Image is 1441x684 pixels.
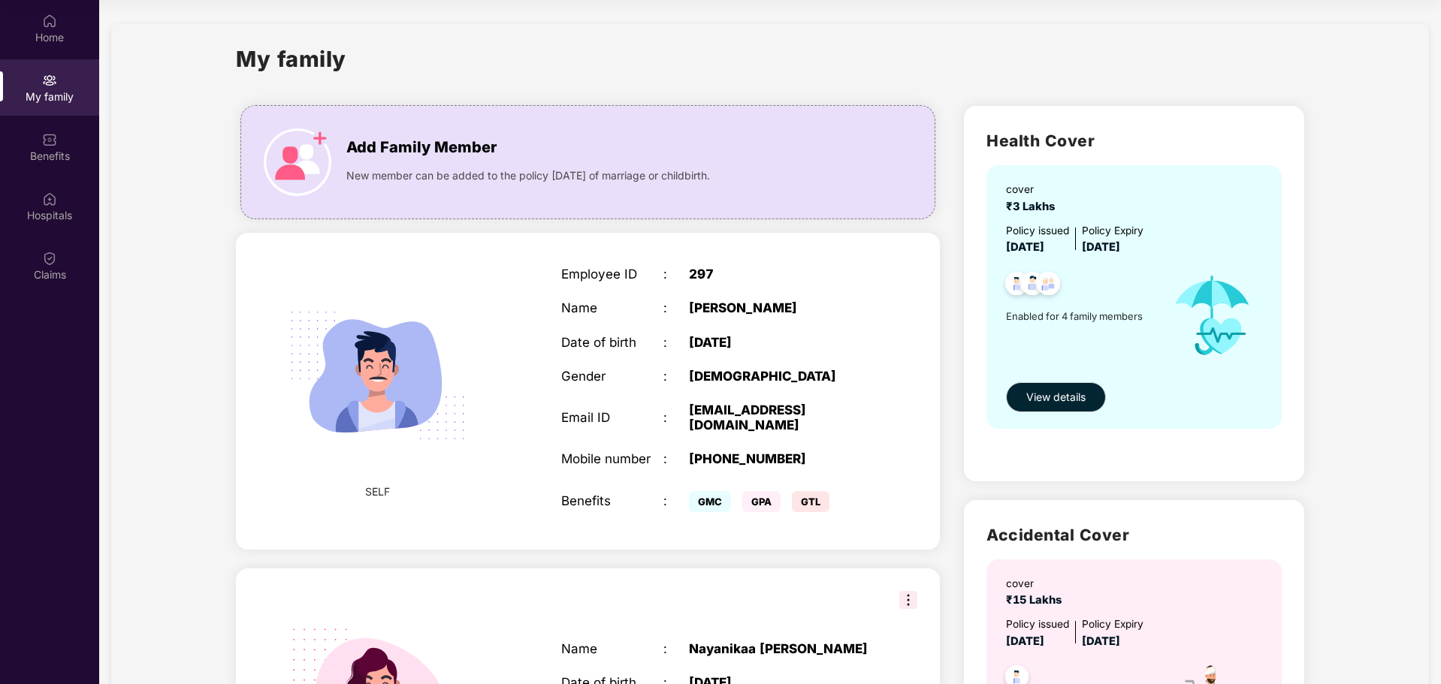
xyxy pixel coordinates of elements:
div: : [663,410,689,425]
span: ₹15 Lakhs [1006,593,1068,607]
span: [DATE] [1082,634,1120,648]
div: Policy issued [1006,223,1069,240]
img: svg+xml;base64,PHN2ZyB3aWR0aD0iMzIiIGhlaWdodD0iMzIiIHZpZXdCb3g9IjAgMCAzMiAzMiIgZmlsbD0ibm9uZSIgeG... [899,591,917,609]
div: cover [1006,576,1068,592]
span: New member can be added to the policy [DATE] of marriage or childbirth. [346,167,710,184]
img: svg+xml;base64,PHN2ZyBpZD0iQ2xhaW0iIHhtbG5zPSJodHRwOi8vd3d3LnczLm9yZy8yMDAwL3N2ZyIgd2lkdGg9IjIwIi... [42,251,57,266]
span: [DATE] [1006,240,1044,254]
div: cover [1006,182,1061,198]
span: Add Family Member [346,136,497,159]
div: Gender [561,369,663,384]
img: svg+xml;base64,PHN2ZyB3aWR0aD0iMjAiIGhlaWdodD0iMjAiIHZpZXdCb3g9IjAgMCAyMCAyMCIgZmlsbD0ibm9uZSIgeG... [42,73,57,88]
div: Employee ID [561,267,663,282]
div: Name [561,300,663,315]
div: Name [561,641,663,656]
div: 297 [689,267,868,282]
div: : [663,641,689,656]
div: Date of birth [561,335,663,350]
span: SELF [365,484,390,500]
span: [DATE] [1082,240,1120,254]
img: svg+xml;base64,PHN2ZyB4bWxucz0iaHR0cDovL3d3dy53My5vcmcvMjAwMC9zdmciIHdpZHRoPSI0OC45NDMiIGhlaWdodD... [1030,267,1067,304]
img: svg+xml;base64,PHN2ZyB4bWxucz0iaHR0cDovL3d3dy53My5vcmcvMjAwMC9zdmciIHdpZHRoPSI0OC45NDMiIGhlaWdodD... [1014,267,1051,304]
div: : [663,493,689,508]
div: Mobile number [561,451,663,466]
img: icon [1157,257,1267,375]
img: icon [264,128,331,196]
span: Enabled for 4 family members [1006,309,1157,324]
img: svg+xml;base64,PHN2ZyBpZD0iQmVuZWZpdHMiIHhtbG5zPSJodHRwOi8vd3d3LnczLm9yZy8yMDAwL3N2ZyIgd2lkdGg9Ij... [42,132,57,147]
div: [PHONE_NUMBER] [689,451,868,466]
div: Policy Expiry [1082,223,1143,240]
img: svg+xml;base64,PHN2ZyB4bWxucz0iaHR0cDovL3d3dy53My5vcmcvMjAwMC9zdmciIHdpZHRoPSIyMjQiIGhlaWdodD0iMT... [269,267,485,484]
span: GMC [689,491,731,512]
div: : [663,300,689,315]
h2: Health Cover [986,128,1282,153]
h2: Accidental Cover [986,523,1282,547]
div: [PERSON_NAME] [689,300,868,315]
div: : [663,335,689,350]
span: GPA [742,491,781,512]
img: svg+xml;base64,PHN2ZyB4bWxucz0iaHR0cDovL3d3dy53My5vcmcvMjAwMC9zdmciIHdpZHRoPSI0OC45NDMiIGhlaWdodD... [998,267,1035,304]
img: svg+xml;base64,PHN2ZyBpZD0iSG9zcGl0YWxzIiB4bWxucz0iaHR0cDovL3d3dy53My5vcmcvMjAwMC9zdmciIHdpZHRoPS... [42,191,57,206]
h1: My family [236,42,346,76]
span: View details [1026,389,1086,405]
div: : [663,451,689,466]
span: GTL [792,491,829,512]
div: [DATE] [689,335,868,350]
div: Benefits [561,493,663,508]
div: : [663,369,689,384]
div: [DEMOGRAPHIC_DATA] [689,369,868,384]
div: [EMAIL_ADDRESS][DOMAIN_NAME] [689,402,868,432]
div: Email ID [561,410,663,425]
span: ₹3 Lakhs [1006,200,1061,213]
div: Nayanikaa [PERSON_NAME] [689,641,868,656]
div: Policy issued [1006,616,1069,633]
button: View details [1006,382,1106,412]
span: [DATE] [1006,634,1044,648]
img: svg+xml;base64,PHN2ZyBpZD0iSG9tZSIgeG1sbnM9Imh0dHA6Ly93d3cudzMub3JnLzIwMDAvc3ZnIiB3aWR0aD0iMjAiIG... [42,14,57,29]
div: : [663,267,689,282]
div: Policy Expiry [1082,616,1143,633]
